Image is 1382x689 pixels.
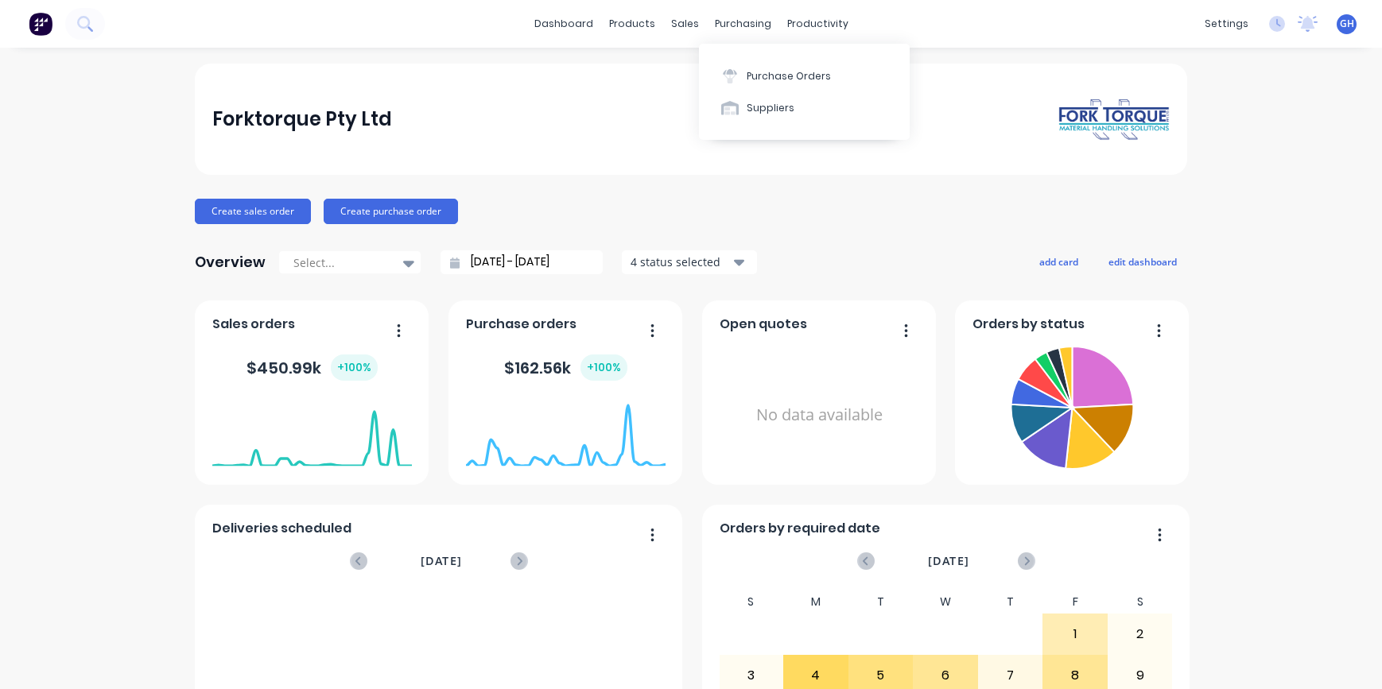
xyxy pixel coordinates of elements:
[1340,17,1354,31] span: GH
[1043,614,1107,654] div: 1
[779,12,856,36] div: productivity
[663,12,707,36] div: sales
[720,315,807,334] span: Open quotes
[928,552,969,570] span: [DATE]
[622,250,757,274] button: 4 status selected
[1058,98,1170,141] img: Forktorque Pty Ltd
[466,315,576,334] span: Purchase orders
[526,12,601,36] a: dashboard
[631,254,731,270] div: 4 status selected
[699,92,910,124] button: Suppliers
[580,354,627,381] div: + 100 %
[1098,251,1187,272] button: edit dashboard
[978,590,1043,614] div: T
[913,590,978,614] div: W
[29,12,52,36] img: Factory
[601,12,663,36] div: products
[212,103,392,135] div: Forktorque Pty Ltd
[783,590,848,614] div: M
[504,354,627,381] div: $ 162.56k
[212,315,295,334] span: Sales orders
[747,101,794,115] div: Suppliers
[1108,590,1173,614] div: S
[324,199,458,224] button: Create purchase order
[1029,251,1089,272] button: add card
[972,315,1085,334] span: Orders by status
[707,12,779,36] div: purchasing
[1197,12,1256,36] div: settings
[719,590,784,614] div: S
[421,552,462,570] span: [DATE]
[195,199,311,224] button: Create sales order
[848,590,914,614] div: T
[212,519,351,538] span: Deliveries scheduled
[195,246,266,278] div: Overview
[1042,590,1108,614] div: F
[720,519,880,538] span: Orders by required date
[247,354,378,381] div: $ 450.99k
[720,340,919,490] div: No data available
[331,354,378,381] div: + 100 %
[699,60,910,91] button: Purchase Orders
[1108,614,1172,654] div: 2
[747,69,831,83] div: Purchase Orders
